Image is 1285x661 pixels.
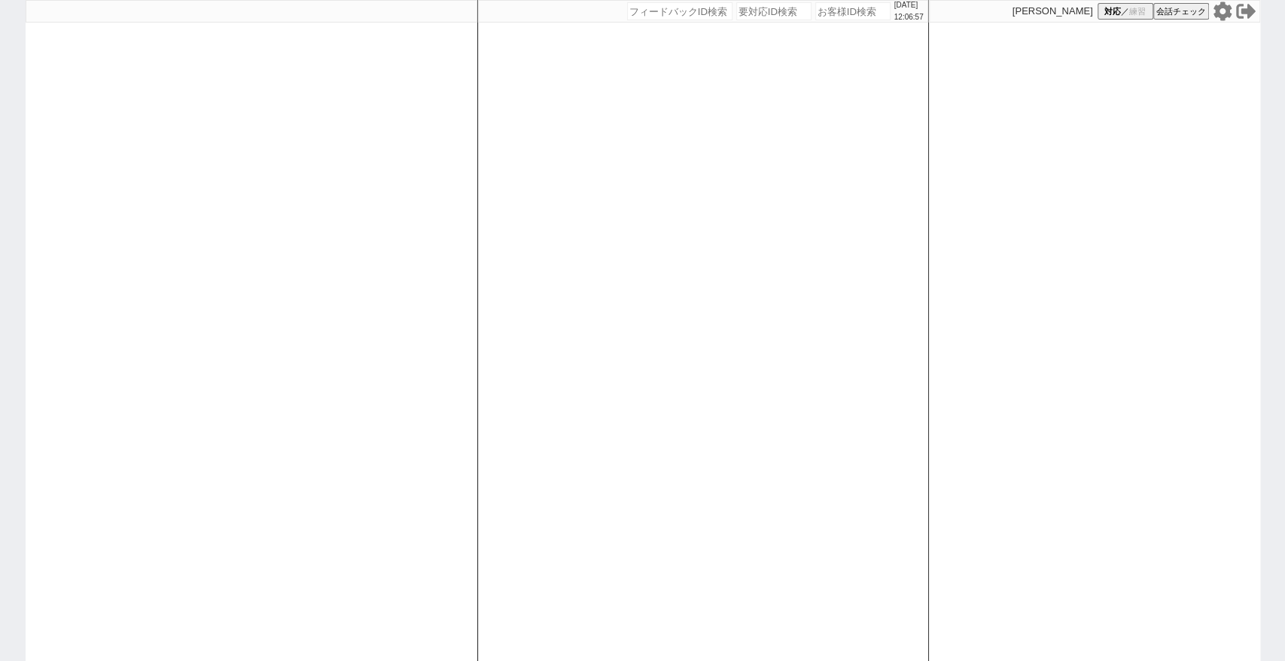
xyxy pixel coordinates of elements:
[1153,3,1209,20] button: 会話チェック
[894,11,924,23] p: 12:06:57
[815,2,891,20] input: お客様ID検索
[1012,5,1093,17] p: [PERSON_NAME]
[1098,3,1153,20] button: 対応／練習
[1129,6,1146,17] span: 練習
[1156,6,1206,17] span: 会話チェック
[627,2,732,20] input: フィードバックID検索
[736,2,811,20] input: 要対応ID検索
[1104,6,1121,17] span: 対応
